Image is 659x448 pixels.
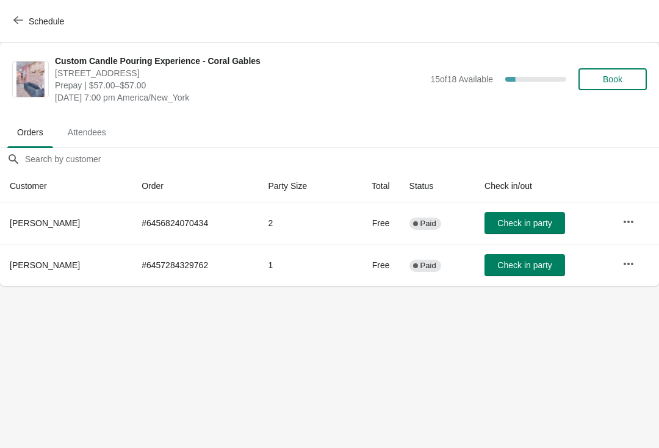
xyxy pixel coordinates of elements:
td: # 6457284329762 [132,244,258,286]
th: Order [132,170,258,202]
button: Check in party [484,254,565,276]
button: Book [578,68,647,90]
th: Party Size [258,170,344,202]
span: [DATE] 7:00 pm America/New_York [55,91,424,104]
button: Schedule [6,10,74,32]
button: Check in party [484,212,565,234]
span: Orders [7,121,53,143]
input: Search by customer [24,148,659,170]
span: [STREET_ADDRESS] [55,67,424,79]
span: [PERSON_NAME] [10,260,80,270]
span: Prepay | $57.00–$57.00 [55,79,424,91]
th: Status [400,170,475,202]
td: Free [344,202,399,244]
td: # 6456824070434 [132,202,258,244]
span: 15 of 18 Available [430,74,493,84]
span: Attendees [58,121,116,143]
td: 1 [258,244,344,286]
td: 2 [258,202,344,244]
span: Custom Candle Pouring Experience - Coral Gables [55,55,424,67]
span: [PERSON_NAME] [10,218,80,228]
td: Free [344,244,399,286]
span: Schedule [29,16,64,26]
th: Total [344,170,399,202]
span: Paid [420,219,436,229]
span: Paid [420,261,436,271]
th: Check in/out [475,170,613,202]
span: Check in party [497,260,552,270]
span: Book [603,74,622,84]
span: Check in party [497,218,552,228]
img: Custom Candle Pouring Experience - Coral Gables [16,62,45,97]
